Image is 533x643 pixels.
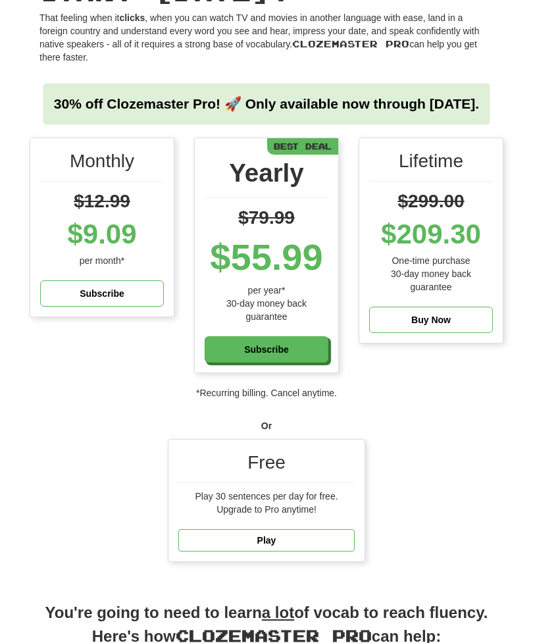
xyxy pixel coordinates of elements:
div: Best Deal [267,138,338,155]
a: Subscribe [205,336,328,363]
a: Buy Now [369,307,493,334]
a: Subscribe [40,280,164,307]
span: $299.00 [397,191,464,211]
div: Monthly [40,148,164,182]
a: Play [178,529,355,552]
div: $9.09 [40,215,164,254]
div: Play 30 sentences per day for free. [178,490,355,503]
div: per year* [205,284,328,297]
div: per month* [40,254,164,267]
div: Upgrade to Pro anytime! [178,503,355,516]
u: a lot [262,604,294,621]
div: Yearly [205,155,328,198]
div: 30-day money back guarantee [205,297,328,323]
strong: 30% off Clozemaster Pro! 🚀 Only available now through [DATE]. [54,96,479,111]
div: 30-day money back guarantee [369,267,493,294]
span: Clozemaster Pro [292,38,409,49]
strong: clicks [119,13,145,23]
strong: Or [261,421,272,431]
div: Lifetime [369,148,493,182]
div: $55.99 [205,231,328,284]
p: That feeling when it , when you can watch TV and movies in another language with ease, land in a ... [39,11,494,64]
span: $12.99 [74,191,130,211]
span: $79.99 [238,207,295,228]
div: One-time purchase [369,254,493,267]
div: Free [178,450,355,483]
div: $209.30 [369,215,493,254]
